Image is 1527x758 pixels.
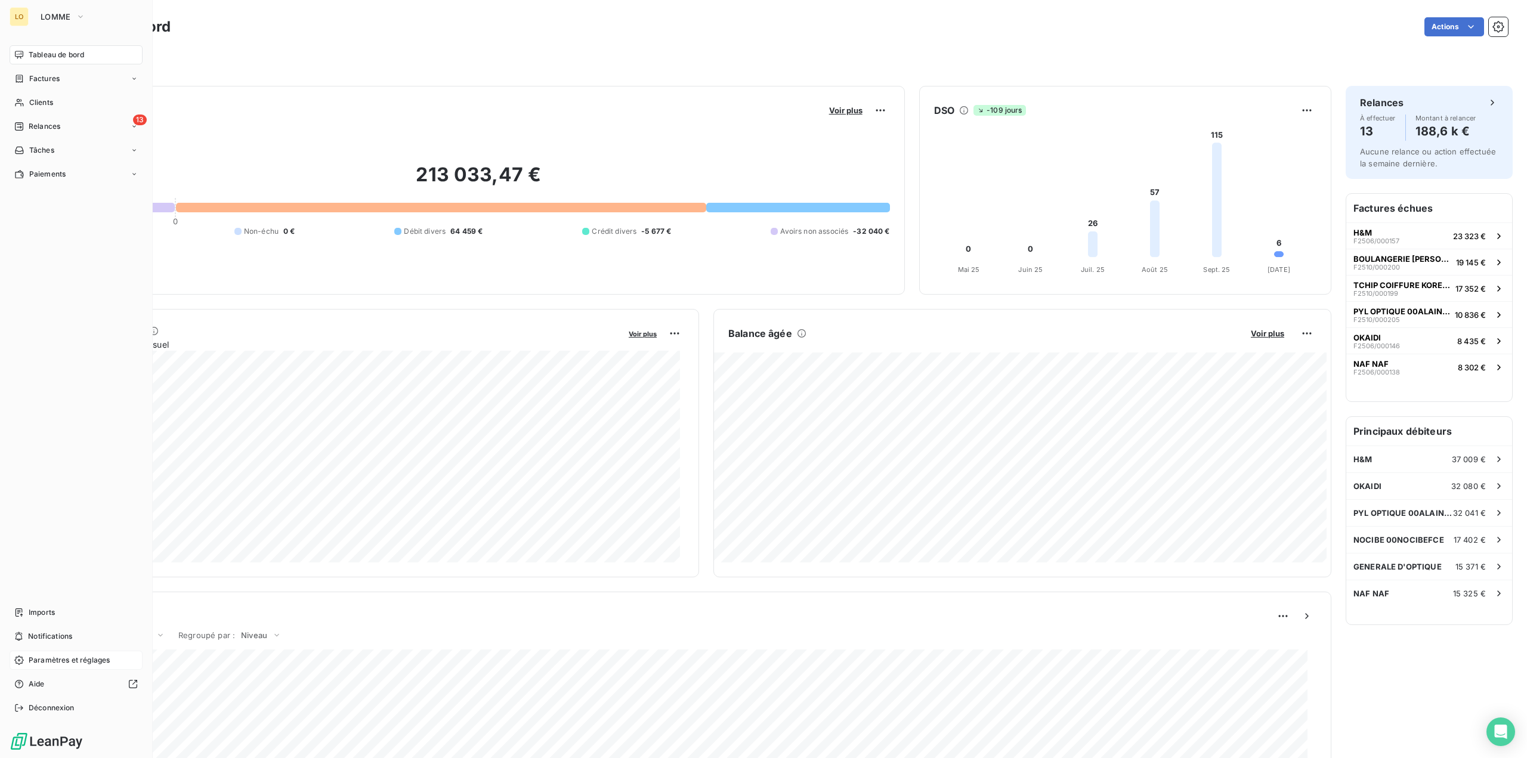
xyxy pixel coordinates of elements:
[1353,237,1399,245] span: F2506/000157
[1353,589,1389,598] span: NAF NAF
[1360,115,1396,122] span: À effectuer
[1353,508,1453,518] span: PYL OPTIQUE 00ALAINAFFLELO
[29,655,110,666] span: Paramètres et réglages
[1268,265,1290,274] tspan: [DATE]
[244,226,279,237] span: Non-échu
[29,97,53,108] span: Clients
[10,732,84,751] img: Logo LeanPay
[1353,333,1381,342] span: OKAIDI
[1353,307,1450,316] span: PYL OPTIQUE 00ALAINAFFLELO
[1081,265,1105,274] tspan: Juil. 25
[1346,194,1512,222] h6: Factures échues
[283,226,295,237] span: 0 €
[67,338,620,351] span: Chiffre d'affaires mensuel
[1353,481,1381,491] span: OKAIDI
[1353,369,1400,376] span: F2506/000138
[1353,228,1372,237] span: H&M
[1346,249,1512,275] button: BOULANGERIE [PERSON_NAME] 00BOULLOUISEF2510/00020019 145 €
[67,163,890,199] h2: 213 033,47 €
[1203,265,1230,274] tspan: Sept. 25
[1247,328,1288,339] button: Voir plus
[1346,301,1512,327] button: PYL OPTIQUE 00ALAINAFFLELOF2510/00020510 836 €
[641,226,671,237] span: -5 677 €
[1353,562,1442,571] span: GENERALE D'OPTIQUE
[728,326,792,341] h6: Balance âgée
[1360,95,1404,110] h6: Relances
[1346,275,1512,301] button: TCHIP COIFFURE KORENDYF2510/00019917 352 €
[10,675,143,694] a: Aide
[957,265,979,274] tspan: Mai 25
[826,105,866,116] button: Voir plus
[629,330,657,338] span: Voir plus
[1360,147,1496,168] span: Aucune relance ou action effectuée la semaine dernière.
[1251,329,1284,338] span: Voir plus
[1453,589,1486,598] span: 15 325 €
[1018,265,1043,274] tspan: Juin 25
[173,216,178,226] span: 0
[1453,508,1486,518] span: 32 041 €
[1353,342,1400,349] span: F2506/000146
[10,7,29,26] div: LO
[1455,310,1486,320] span: 10 836 €
[1455,284,1486,293] span: 17 352 €
[1142,265,1168,274] tspan: Août 25
[1453,231,1486,241] span: 23 323 €
[973,105,1026,116] span: -109 jours
[1353,290,1398,297] span: F2510/000199
[1353,280,1451,290] span: TCHIP COIFFURE KORENDY
[29,679,45,689] span: Aide
[780,226,848,237] span: Avoirs non associés
[1353,535,1444,544] span: NOCIBE 00NOCIBEFCE
[1353,264,1400,271] span: F2510/000200
[1456,258,1486,267] span: 19 145 €
[28,631,72,642] span: Notifications
[29,169,66,180] span: Paiements
[1353,359,1389,369] span: NAF NAF
[625,328,660,339] button: Voir plus
[1346,354,1512,380] button: NAF NAFF2506/0001388 302 €
[1346,417,1512,445] h6: Principaux débiteurs
[29,121,60,132] span: Relances
[1346,222,1512,249] button: H&MF2506/00015723 323 €
[1415,122,1476,141] h4: 188,6 k €
[934,103,954,117] h6: DSO
[1457,336,1486,346] span: 8 435 €
[592,226,636,237] span: Crédit divers
[29,145,54,156] span: Tâches
[133,115,147,125] span: 13
[1424,17,1484,36] button: Actions
[1360,122,1396,141] h4: 13
[1451,481,1486,491] span: 32 080 €
[41,12,71,21] span: LOMME
[450,226,483,237] span: 64 459 €
[1353,254,1451,264] span: BOULANGERIE [PERSON_NAME] 00BOULLOUISE
[241,630,267,640] span: Niveau
[1452,454,1486,464] span: 37 009 €
[1346,327,1512,354] button: OKAIDIF2506/0001468 435 €
[853,226,889,237] span: -32 040 €
[1455,562,1486,571] span: 15 371 €
[1486,717,1515,746] div: Open Intercom Messenger
[1353,316,1400,323] span: F2510/000205
[178,630,235,640] span: Regroupé par :
[404,226,446,237] span: Débit divers
[1353,454,1372,464] span: H&M
[29,49,84,60] span: Tableau de bord
[29,607,55,618] span: Imports
[1458,363,1486,372] span: 8 302 €
[1415,115,1476,122] span: Montant à relancer
[29,73,60,84] span: Factures
[29,703,75,713] span: Déconnexion
[829,106,863,115] span: Voir plus
[1454,535,1486,544] span: 17 402 €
